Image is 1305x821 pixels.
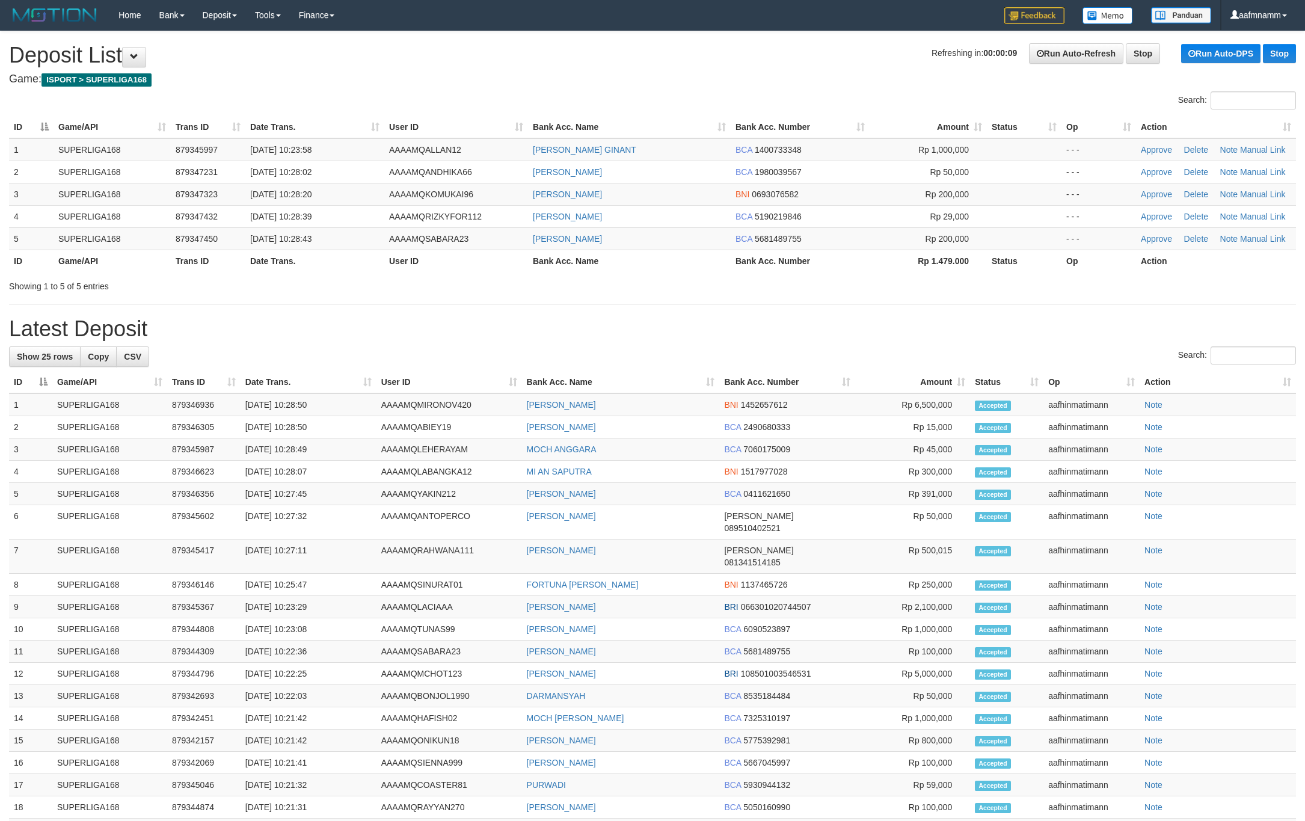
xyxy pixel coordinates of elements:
a: Approve [1141,212,1172,221]
span: Accepted [975,692,1011,702]
span: 879345997 [176,145,218,155]
th: Bank Acc. Name: activate to sort column ascending [522,371,720,393]
span: [PERSON_NAME] [724,546,793,555]
a: [PERSON_NAME] [527,758,596,767]
td: Rp 1,000,000 [855,618,970,641]
a: Note [1220,234,1238,244]
a: Delete [1184,234,1208,244]
th: Action: activate to sort column ascending [1136,116,1296,138]
a: Approve [1141,189,1172,199]
td: 8 [9,574,52,596]
td: 4 [9,205,54,227]
td: 3 [9,438,52,461]
td: SUPERLIGA168 [52,685,167,707]
td: aafhinmatimann [1043,540,1140,574]
span: BCA [724,691,741,701]
td: 11 [9,641,52,663]
span: Accepted [975,445,1011,455]
th: Action: activate to sort column ascending [1140,371,1296,393]
th: Op: activate to sort column ascending [1043,371,1140,393]
th: Bank Acc. Name: activate to sort column ascending [528,116,731,138]
th: Game/API [54,250,171,272]
td: AAAAMQSINURAT01 [376,574,522,596]
td: AAAAMQLEHERAYAM [376,438,522,461]
span: Rp 200,000 [926,234,969,244]
a: Note [1144,624,1162,634]
th: Trans ID [171,250,245,272]
img: Feedback.jpg [1004,7,1064,24]
a: Run Auto-Refresh [1029,43,1123,64]
td: aafhinmatimann [1043,618,1140,641]
td: SUPERLIGA168 [52,574,167,596]
td: AAAAMQBONJOL1990 [376,685,522,707]
td: 14 [9,707,52,730]
span: Copy 5190219846 to clipboard [755,212,802,221]
td: 879346146 [167,574,241,596]
span: Accepted [975,490,1011,500]
span: AAAAMQANDHIKA66 [389,167,472,177]
td: [DATE] 10:23:08 [241,618,376,641]
td: Rp 6,500,000 [855,393,970,416]
td: AAAAMQANTOPERCO [376,505,522,540]
span: Accepted [975,423,1011,433]
td: 1 [9,393,52,416]
span: BCA [735,212,752,221]
td: 13 [9,685,52,707]
th: Status: activate to sort column ascending [970,371,1043,393]
span: [DATE] 10:28:20 [250,189,312,199]
span: BCA [724,444,741,454]
span: Copy 5681489755 to clipboard [755,234,802,244]
span: Copy 2490680333 to clipboard [743,422,790,432]
td: 879344796 [167,663,241,685]
td: aafhinmatimann [1043,663,1140,685]
span: BNI [724,467,738,476]
a: Manual Link [1240,212,1286,221]
td: Rp 300,000 [855,461,970,483]
td: SUPERLIGA168 [52,461,167,483]
th: Date Trans.: activate to sort column ascending [245,116,384,138]
td: - - - [1061,138,1136,161]
th: Op [1061,250,1136,272]
a: Manual Link [1240,234,1286,244]
a: [PERSON_NAME] [527,669,596,678]
th: Amount: activate to sort column ascending [855,371,970,393]
td: 879344808 [167,618,241,641]
span: BRI [724,602,738,612]
td: SUPERLIGA168 [52,663,167,685]
span: [DATE] 10:28:02 [250,167,312,177]
td: SUPERLIGA168 [52,540,167,574]
input: Search: [1211,346,1296,364]
span: ISPORT > SUPERLIGA168 [41,73,152,87]
td: Rp 1,000,000 [855,707,970,730]
a: Note [1144,489,1162,499]
h4: Game: [9,73,1296,85]
td: [DATE] 10:27:11 [241,540,376,574]
input: Search: [1211,91,1296,109]
a: [PERSON_NAME] [527,511,596,521]
td: 5 [9,483,52,505]
a: Manual Link [1240,145,1286,155]
a: Note [1220,167,1238,177]
td: 10 [9,618,52,641]
a: Delete [1184,212,1208,221]
span: Show 25 rows [17,352,73,361]
span: AAAAMQRIZKYFOR112 [389,212,482,221]
td: SUPERLIGA168 [52,505,167,540]
a: Note [1144,602,1162,612]
td: AAAAMQMIRONOV420 [376,393,522,416]
td: Rp 500,015 [855,540,970,574]
td: Rp 2,100,000 [855,596,970,618]
span: Accepted [975,546,1011,556]
td: - - - [1061,183,1136,205]
td: 879345987 [167,438,241,461]
td: Rp 250,000 [855,574,970,596]
th: User ID: activate to sort column ascending [376,371,522,393]
a: Delete [1184,145,1208,155]
td: 879346305 [167,416,241,438]
a: [PERSON_NAME] [527,802,596,812]
a: Approve [1141,167,1172,177]
span: Rp 29,000 [930,212,969,221]
td: SUPERLIGA168 [52,641,167,663]
td: SUPERLIGA168 [52,483,167,505]
span: Copy 7060175009 to clipboard [743,444,790,454]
